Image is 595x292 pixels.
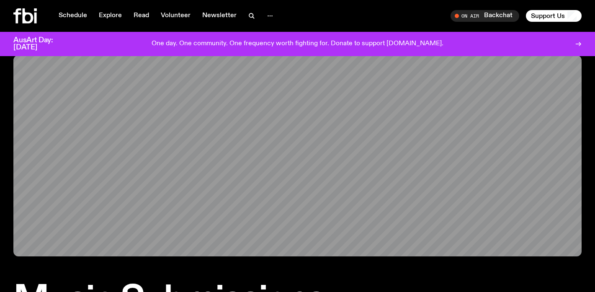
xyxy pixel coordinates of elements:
[531,12,565,20] span: Support Us
[129,10,154,22] a: Read
[94,10,127,22] a: Explore
[13,37,67,51] h3: AusArt Day: [DATE]
[526,10,582,22] button: Support Us
[451,10,519,22] button: On AirBackchat
[197,10,242,22] a: Newsletter
[54,10,92,22] a: Schedule
[156,10,196,22] a: Volunteer
[152,40,443,48] p: One day. One community. One frequency worth fighting for. Donate to support [DOMAIN_NAME].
